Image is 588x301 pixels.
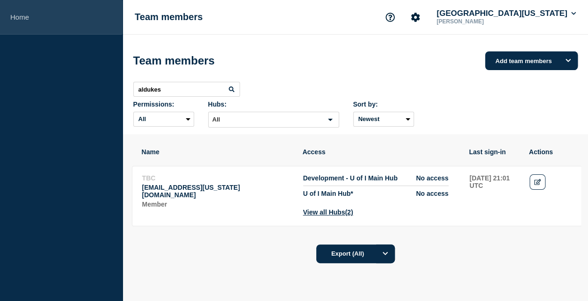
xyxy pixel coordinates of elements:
[302,148,459,156] th: Access
[435,9,578,18] button: [GEOGRAPHIC_DATA][US_STATE]
[530,174,546,190] a: Edit
[133,82,240,97] input: Search team members
[210,114,322,125] input: Search for option
[303,174,398,182] span: Development - U of I Main Hub
[303,208,353,216] button: View all Hubs(2)
[142,174,293,182] p: Name: TBC
[406,7,425,27] button: Account settings
[133,112,194,127] select: Permissions:
[303,186,449,197] li: Access to Hub U of I Main Hub with role No access
[469,174,520,216] td: Last sign-in: 2025-08-26 21:01 UTC
[303,190,359,197] span: U of I Main Hub
[133,100,194,108] div: Permissions:
[135,12,203,22] h1: Team members
[316,244,395,263] button: Export (All)
[142,201,293,208] p: Role: Member
[345,208,353,216] span: (2)
[485,51,578,70] button: Add team members
[303,174,449,186] li: Access to Hub Development - U of I Main Hub with role No access
[133,54,215,67] h1: Team members
[529,174,572,216] td: Actions: Edit
[469,148,519,156] th: Last sign-in
[416,174,448,182] span: No access
[208,100,339,108] div: Hubs:
[142,174,156,182] span: TBC
[529,148,572,156] th: Actions
[435,18,532,25] p: [PERSON_NAME]
[141,148,293,156] th: Name
[559,51,578,70] button: Options
[208,112,339,128] div: Search for option
[416,190,448,197] span: No access
[142,184,293,199] p: Email: aldukes@illinois.edu
[353,112,414,127] select: Sort by
[353,100,414,108] div: Sort by:
[376,244,395,263] button: Options
[380,7,400,27] button: Support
